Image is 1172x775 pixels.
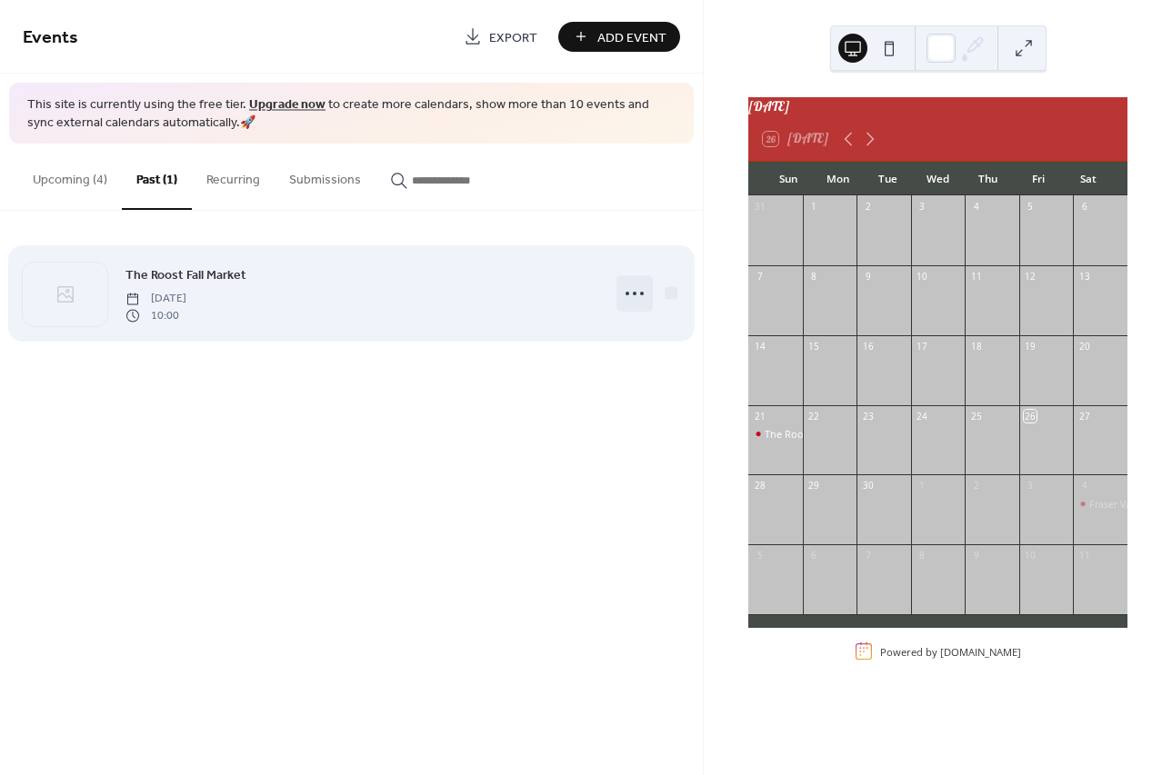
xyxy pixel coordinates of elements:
button: Add Event [558,22,680,52]
div: 8 [807,270,820,283]
div: 10 [1024,550,1037,562]
div: 20 [1078,340,1091,353]
div: 12 [1024,270,1037,283]
div: [DATE] [748,97,1127,117]
div: 4 [970,201,983,214]
div: 16 [862,340,875,353]
div: 11 [1078,550,1091,562]
span: 10:00 [125,307,186,323]
div: 26 [1024,410,1037,422]
div: 2 [970,480,983,492]
div: 3 [916,201,928,214]
div: 29 [807,480,820,492]
span: Events [23,20,78,55]
div: 27 [1078,410,1091,422]
div: Tue [863,162,913,196]
div: 28 [754,480,766,492]
div: 30 [862,480,875,492]
div: Sun [763,162,813,196]
div: Sat [1063,162,1113,196]
button: Submissions [275,144,376,208]
div: Fri [1013,162,1063,196]
div: The Roost Fall Market [748,427,803,441]
div: 4 [1078,480,1091,492]
div: 17 [916,340,928,353]
a: The Roost Fall Market [125,264,246,285]
div: 25 [970,410,983,422]
div: 21 [754,410,766,422]
div: 13 [1078,270,1091,283]
div: 1 [916,480,928,492]
button: Recurring [192,144,275,208]
div: 23 [862,410,875,422]
a: Export [450,22,551,52]
div: 24 [916,410,928,422]
div: Fraser Valley Thrift M arket in Chilliwack [1073,497,1127,511]
span: [DATE] [125,291,186,307]
span: Export [489,28,537,47]
div: 5 [1024,201,1037,214]
div: 7 [754,270,766,283]
div: 1 [807,201,820,214]
div: Wed [913,162,963,196]
div: 19 [1024,340,1037,353]
a: [DOMAIN_NAME] [940,644,1021,658]
div: 6 [807,550,820,562]
div: 9 [862,270,875,283]
div: 18 [970,340,983,353]
div: 11 [970,270,983,283]
div: 3 [1024,480,1037,492]
div: 5 [754,550,766,562]
div: The Roost Fall Market [765,427,866,441]
div: Powered by [880,644,1021,658]
div: 10 [916,270,928,283]
div: Mon [813,162,863,196]
div: 15 [807,340,820,353]
a: Upgrade now [249,93,326,117]
span: This site is currently using the free tier. to create more calendars, show more than 10 events an... [27,96,676,132]
div: 6 [1078,201,1091,214]
div: 9 [970,550,983,562]
span: The Roost Fall Market [125,266,246,285]
div: 22 [807,410,820,422]
span: Add Event [597,28,666,47]
div: 2 [862,201,875,214]
button: Past (1) [122,144,192,210]
div: Thu [963,162,1013,196]
div: 8 [916,550,928,562]
div: 7 [862,550,875,562]
button: Upcoming (4) [18,144,122,208]
div: 31 [754,201,766,214]
div: 14 [754,340,766,353]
